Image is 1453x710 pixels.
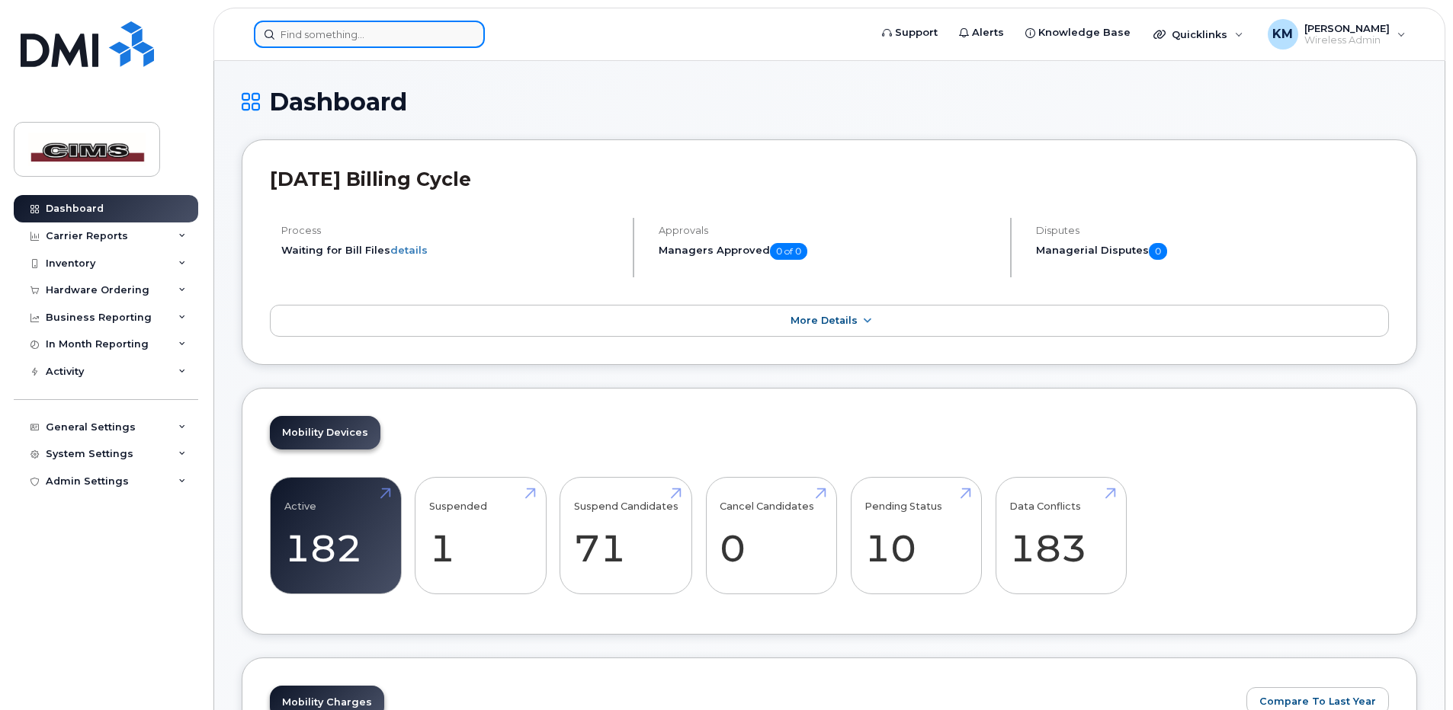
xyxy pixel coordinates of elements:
h5: Managerial Disputes [1036,243,1389,260]
h2: [DATE] Billing Cycle [270,168,1389,190]
a: Suspended 1 [429,485,532,586]
h4: Approvals [659,225,997,236]
span: Compare To Last Year [1259,694,1376,708]
span: More Details [791,315,858,326]
h4: Disputes [1036,225,1389,236]
h1: Dashboard [242,88,1417,115]
li: Waiting for Bill Files [281,243,620,257]
a: Suspend Candidates 71 [574,485,678,586]
a: Active 182 [284,485,387,586]
a: Pending Status 10 [864,485,967,586]
span: 0 [1149,243,1167,260]
h4: Process [281,225,620,236]
span: 0 of 0 [770,243,807,260]
a: Mobility Devices [270,416,380,449]
a: Data Conflicts 183 [1009,485,1112,586]
a: Cancel Candidates 0 [720,485,823,586]
h5: Managers Approved [659,243,997,260]
a: details [390,244,428,256]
